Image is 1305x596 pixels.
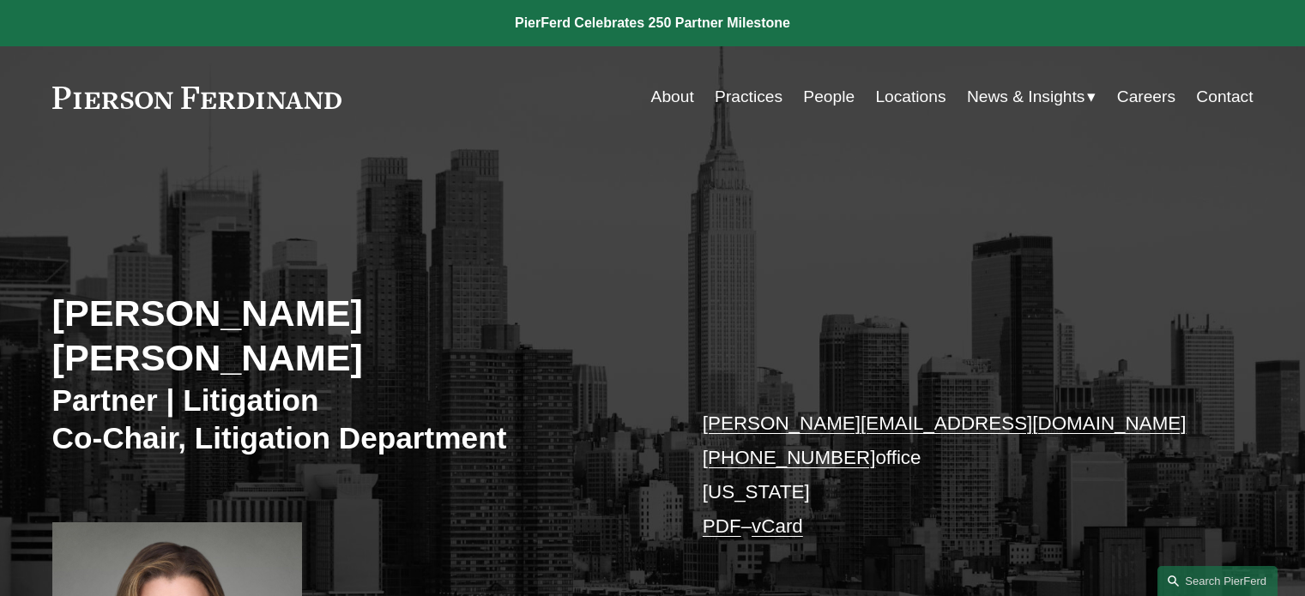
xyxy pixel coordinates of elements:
a: Careers [1117,81,1175,113]
p: office [US_STATE] – [703,406,1203,545]
a: vCard [752,515,803,537]
a: People [803,81,855,113]
a: About [651,81,694,113]
a: Locations [875,81,946,113]
h3: Partner | Litigation Co-Chair, Litigation Department [52,382,653,456]
a: Search this site [1157,566,1278,596]
h2: [PERSON_NAME] [PERSON_NAME] [52,291,653,381]
a: PDF [703,515,741,537]
a: [PHONE_NUMBER] [703,447,876,468]
a: folder dropdown [967,81,1097,113]
span: News & Insights [967,82,1085,112]
a: [PERSON_NAME][EMAIL_ADDRESS][DOMAIN_NAME] [703,412,1187,434]
a: Contact [1196,81,1253,113]
a: Practices [715,81,782,113]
